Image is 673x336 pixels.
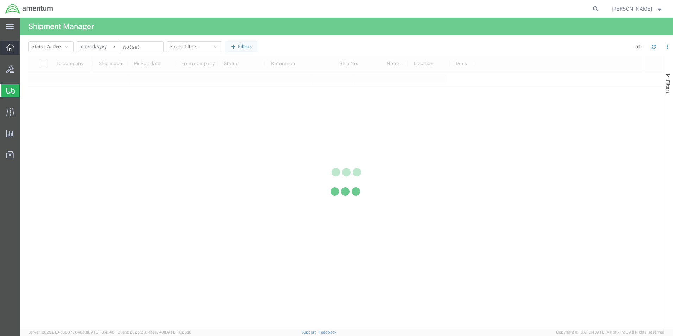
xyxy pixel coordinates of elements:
span: [DATE] 10:41:40 [87,330,114,334]
span: [DATE] 10:25:10 [164,330,191,334]
button: [PERSON_NAME] [611,5,663,13]
a: Support [301,330,319,334]
a: Feedback [319,330,336,334]
span: Server: 2025.21.0-c63077040a8 [28,330,114,334]
span: Joel Salinas [612,5,652,13]
img: logo [5,4,54,14]
span: Copyright © [DATE]-[DATE] Agistix Inc., All Rights Reserved [556,329,665,335]
span: Client: 2025.21.0-faee749 [118,330,191,334]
